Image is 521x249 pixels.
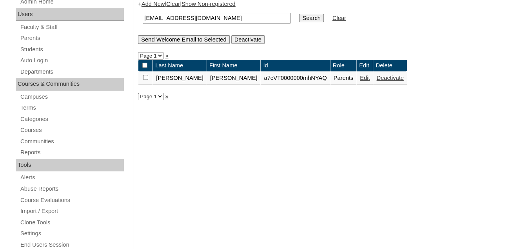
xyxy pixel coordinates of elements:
[261,72,330,85] td: a7cVT0000000mhNYAQ
[20,22,124,32] a: Faculty & Staff
[376,75,403,81] a: Deactivate
[20,125,124,135] a: Courses
[182,1,236,7] a: Show Non-registered
[20,103,124,113] a: Terms
[299,14,323,22] input: Search
[20,67,124,77] a: Departments
[231,35,265,44] input: Deactivate
[153,72,207,85] td: [PERSON_NAME]
[20,184,124,194] a: Abuse Reports
[16,78,124,90] div: Courses & Communities
[166,1,180,7] a: Clear
[20,33,124,43] a: Parents
[20,137,124,146] a: Communities
[143,13,290,23] input: Search
[357,60,373,71] td: Edit
[20,45,124,54] a: Students
[16,159,124,171] div: Tools
[20,195,124,205] a: Course Evaluations
[373,60,407,71] td: Delete
[20,56,124,65] a: Auto Login
[20,173,124,182] a: Alerts
[20,114,124,124] a: Categories
[20,148,124,157] a: Reports
[142,1,165,7] a: Add New
[165,93,168,99] a: »
[20,206,124,216] a: Import / Export
[20,92,124,102] a: Campuses
[16,8,124,21] div: Users
[165,52,168,59] a: »
[332,15,346,21] a: Clear
[207,60,261,71] td: First Name
[360,75,370,81] a: Edit
[330,60,357,71] td: Role
[153,60,207,71] td: Last Name
[138,35,229,44] input: Send Welcome Email to Selected
[207,72,261,85] td: [PERSON_NAME]
[330,72,357,85] td: Parents
[20,218,124,227] a: Clone Tools
[261,60,330,71] td: Id
[20,229,124,238] a: Settings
